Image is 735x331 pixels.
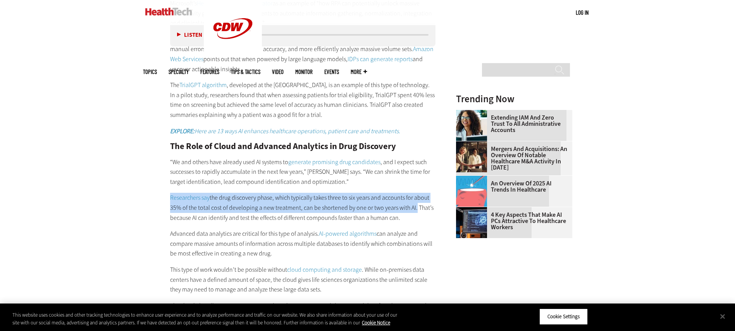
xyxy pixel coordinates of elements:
a: Tips & Tactics [231,69,260,75]
a: Administrative assistant [456,110,491,116]
em: Here are 13 ways AI enhances healthcare operations, patient care and treatments. [170,127,400,135]
a: Features [200,69,219,75]
img: illustration of computer chip being put inside head with waves [456,176,487,207]
strong: EXPLORE: [170,127,195,135]
span: Specialty [169,69,189,75]
img: business leaders shake hands in conference room [456,141,487,172]
button: Cookie Settings [539,309,588,325]
a: Events [324,69,339,75]
a: EXPLORE:Here are 13 ways AI enhances healthcare operations, patient care and treatments. [170,127,400,135]
a: An Overview of 2025 AI Trends in Healthcare [456,180,568,193]
img: Desktop monitor with brain AI concept [456,207,487,238]
p: The , developed at the [GEOGRAPHIC_DATA], is an example of this type of technology. In a pilot st... [170,80,436,120]
a: 4 Key Aspects That Make AI PCs Attractive to Healthcare Workers [456,212,568,230]
div: This website uses cookies and other tracking technologies to enhance user experience and to analy... [12,311,404,326]
p: Advanced data analytics are critical for this type of analysis. can analyze and compare massive a... [170,229,436,259]
h2: The Role of Cloud and Advanced Analytics in Drug Discovery [170,142,436,151]
span: More [351,69,367,75]
p: “We and others have already used AI systems to , and I expect such successes to rapidly accumulat... [170,157,436,187]
a: Mergers and Acquisitions: An Overview of Notable Healthcare M&A Activity in [DATE] [456,146,568,171]
a: AI-powered algorithms [319,230,377,238]
a: Video [272,69,284,75]
a: business leaders shake hands in conference room [456,141,491,147]
a: More information about your privacy [362,319,390,326]
a: MonITor [295,69,313,75]
a: illustration of computer chip being put inside head with waves [456,176,491,182]
p: This type of work wouldn’t be possible without . While on-premises data centers have a defined am... [170,265,436,295]
a: TrialGPT algorithm [179,81,227,89]
button: Close [714,308,731,325]
a: Log in [576,9,589,16]
div: User menu [576,9,589,17]
a: generate promising drug candidates [288,158,380,166]
p: the drug discovery phase, which typically takes three to six years and accounts for about 35% of ... [170,193,436,223]
span: Topics [143,69,157,75]
img: Administrative assistant [456,110,487,141]
h3: Trending Now [456,94,572,104]
p: The cloud also allows organizations to adjust their storage capabilities — and therefore, better ... [170,301,436,321]
a: Researchers say [170,194,210,202]
a: Extending IAM and Zero Trust to All Administrative Accounts [456,115,568,133]
img: Home [145,8,192,15]
a: Desktop monitor with brain AI concept [456,207,491,213]
a: CDW [204,51,262,59]
a: cloud computing and storage [287,266,362,274]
